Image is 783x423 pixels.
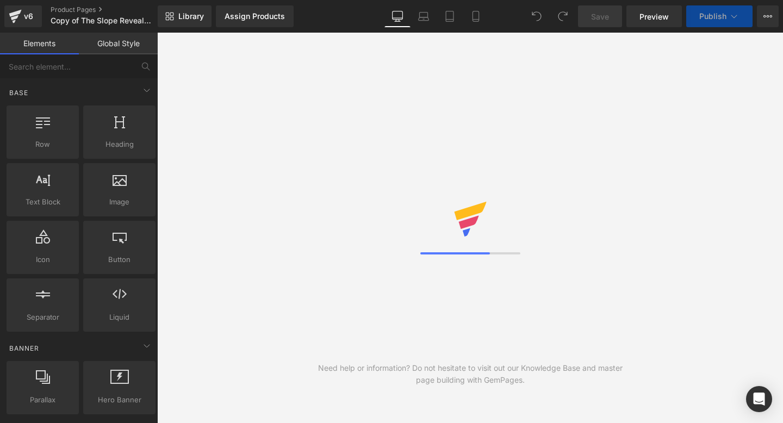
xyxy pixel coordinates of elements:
[86,254,152,265] span: Button
[437,5,463,27] a: Tablet
[411,5,437,27] a: Laptop
[51,5,176,14] a: Product Pages
[626,5,682,27] a: Preview
[225,12,285,21] div: Assign Products
[10,254,76,265] span: Icon
[8,88,29,98] span: Base
[86,312,152,323] span: Liquid
[22,9,35,23] div: v6
[10,196,76,208] span: Text Block
[158,5,212,27] a: New Library
[757,5,779,27] button: More
[86,394,152,406] span: Hero Banner
[463,5,489,27] a: Mobile
[86,139,152,150] span: Heading
[86,196,152,208] span: Image
[699,12,726,21] span: Publish
[10,139,76,150] span: Row
[314,362,627,386] div: Need help or information? Do not hesitate to visit out our Knowledge Base and master page buildin...
[10,394,76,406] span: Parallax
[4,5,42,27] a: v6
[686,5,753,27] button: Publish
[79,33,158,54] a: Global Style
[526,5,548,27] button: Undo
[51,16,155,25] span: Copy of The Slope Revealer [DATE]
[384,5,411,27] a: Desktop
[746,386,772,412] div: Open Intercom Messenger
[552,5,574,27] button: Redo
[639,11,669,22] span: Preview
[591,11,609,22] span: Save
[8,343,40,353] span: Banner
[178,11,204,21] span: Library
[10,312,76,323] span: Separator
